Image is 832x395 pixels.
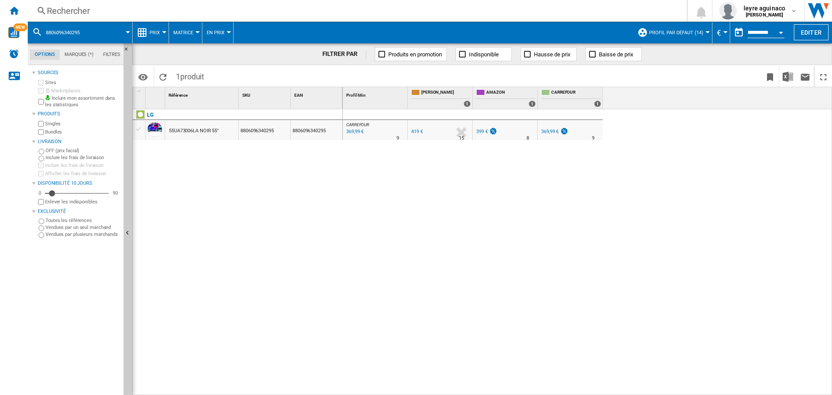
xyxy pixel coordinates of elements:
div: Sort None [292,87,342,101]
button: Masquer [123,43,134,59]
input: Inclure les frais de livraison [39,156,44,161]
label: Inclure les frais de livraison [45,154,120,161]
div: Délai de livraison : 8 jours [526,134,529,143]
div: Rechercher [47,5,664,17]
button: Recharger [154,66,172,87]
span: 1 [172,66,208,85]
button: Envoyer ce rapport par email [796,66,814,87]
input: Bundles [38,129,44,135]
input: OFF (prix facial) [39,149,44,154]
span: [PERSON_NAME] [421,89,471,97]
span: Profil Min [346,93,366,98]
img: mysite-bg-18x18.png [45,95,50,100]
button: Télécharger au format Excel [779,66,796,87]
label: Vendues par un seul marchand [45,224,120,231]
span: EAN [294,93,303,98]
button: € [717,22,725,43]
div: Délai de livraison : 9 jours [592,134,595,143]
input: Afficher les frais de livraison [38,199,44,205]
label: Marketplaces [45,88,120,94]
div: CARREFOUR 1 offers sold by CARREFOUR [539,87,603,109]
span: Baisse de prix [599,51,633,58]
div: Délai de livraison : 15 jours [459,134,464,143]
span: AMAZON [486,89,536,97]
label: Singles [45,121,120,127]
input: Singles [38,121,44,127]
span: Hausse de prix [534,51,570,58]
div: Prix [137,22,164,43]
div: 1 offers sold by AMAZON [529,101,536,107]
input: Marketplaces [38,88,44,94]
div: 1 offers sold by LECLERC [464,101,471,107]
input: Inclure les frais de livraison [38,163,44,168]
span: En Prix [207,30,224,36]
button: Options [134,69,152,85]
img: promotionV3.png [560,127,569,135]
div: Sort None [147,87,165,101]
label: OFF (prix facial) [45,147,120,154]
label: Toutes les références [45,217,120,224]
span: Référence [169,93,188,98]
div: Délai de livraison : 9 jours [396,134,399,143]
label: Afficher les frais de livraison [45,170,120,177]
span: € [717,28,721,37]
span: Profil par défaut (14) [649,30,703,36]
div: 399 € [476,129,488,134]
span: Produits en promotion [388,51,442,58]
span: Prix [149,30,160,36]
div: EAN Sort None [292,87,342,101]
span: leyre aguinaco [744,4,785,13]
button: Open calendar [773,23,789,39]
button: Profil par défaut (14) [649,22,708,43]
button: Créer un favoris [761,66,779,87]
div: Sort None [167,87,238,101]
label: Inclure mon assortiment dans les statistiques [45,95,120,108]
label: Sites [45,79,120,86]
button: Produits en promotion [375,47,447,61]
input: Vendues par plusieurs marchands [39,232,44,238]
div: 419 € [410,127,423,136]
span: Indisponible [469,51,499,58]
span: Matrice [173,30,193,36]
div: Exclusivité [38,208,120,215]
label: Bundles [45,129,120,135]
div: 8806096340295 [291,120,342,140]
div: 399 € [475,127,497,136]
div: Livraison [38,138,120,145]
span: CARREFOUR [346,122,369,127]
button: Plein écran [815,66,832,87]
img: profile.jpg [719,2,737,20]
div: SKU Sort None [240,87,290,101]
span: produit [180,72,204,81]
div: Profil par défaut (14) [637,22,708,43]
div: 55UA73006LA NOIR 55" [169,121,219,141]
div: 8806096340295 [32,22,128,43]
div: Sources [38,69,120,76]
button: md-calendar [730,24,747,41]
input: Sites [38,80,44,85]
input: Toutes les références [39,219,44,224]
button: Hausse de prix [520,47,577,61]
label: Inclure les frais de livraison [45,162,120,169]
button: Matrice [173,22,198,43]
div: FILTRER PAR [322,50,367,59]
div: Profil Min Sort None [344,87,407,101]
button: En Prix [207,22,229,43]
input: Afficher les frais de livraison [38,171,44,176]
div: 369,99 € [540,127,569,136]
span: 8806096340295 [46,30,80,36]
img: excel-24x24.png [783,72,793,82]
input: Vendues par un seul marchand [39,225,44,231]
span: NEW [13,23,27,31]
button: Editer [794,24,829,40]
img: promotionV3.png [489,127,497,135]
md-tab-item: Filtres [98,49,125,60]
div: 8806096340295 [239,120,290,140]
div: Produits [38,111,120,118]
div: Sort None [344,87,407,101]
md-tab-item: Options [30,49,60,60]
div: Disponibilité 10 Jours [38,180,120,187]
div: Mise à jour : lundi 13 octobre 2025 05:16 [345,127,364,136]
